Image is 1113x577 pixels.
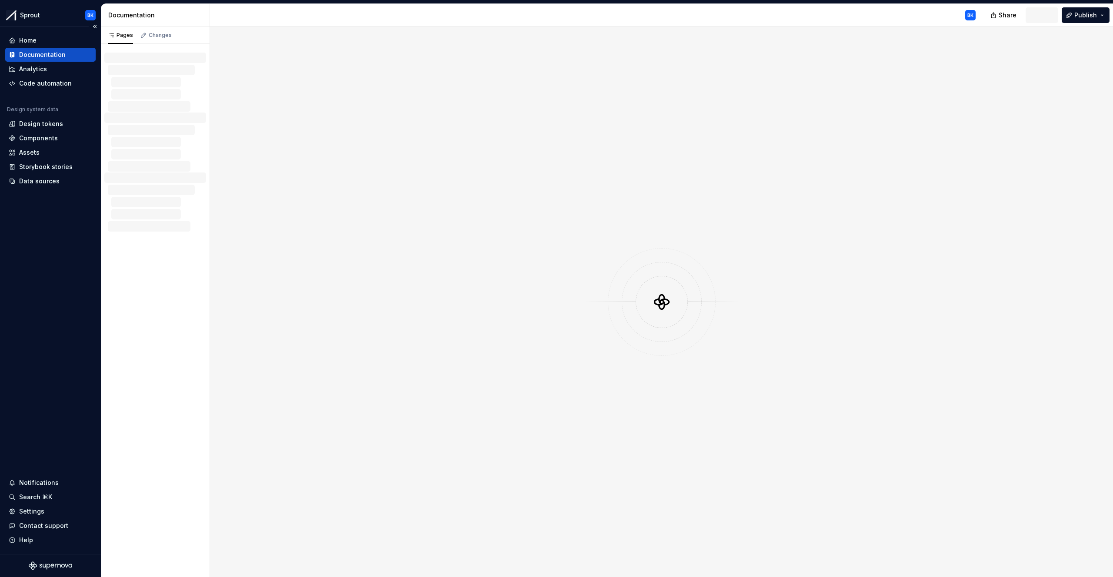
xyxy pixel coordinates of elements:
[5,48,96,62] a: Documentation
[29,561,72,570] svg: Supernova Logo
[19,162,73,171] div: Storybook stories
[2,6,99,24] button: SproutBK
[5,533,96,547] button: Help
[5,476,96,490] button: Notifications
[7,106,58,113] div: Design system data
[19,478,59,487] div: Notifications
[19,79,72,88] div: Code automation
[5,174,96,188] a: Data sources
[19,36,37,45] div: Home
[5,62,96,76] a: Analytics
[19,493,52,501] div: Search ⌘K
[20,11,40,20] div: Sprout
[19,134,58,143] div: Components
[5,146,96,159] a: Assets
[5,117,96,131] a: Design tokens
[149,32,172,39] div: Changes
[108,11,206,20] div: Documentation
[5,504,96,518] a: Settings
[5,160,96,174] a: Storybook stories
[1074,11,1097,20] span: Publish
[19,521,68,530] div: Contact support
[108,32,133,39] div: Pages
[999,11,1016,20] span: Share
[89,20,101,33] button: Collapse sidebar
[19,507,44,516] div: Settings
[5,76,96,90] a: Code automation
[5,490,96,504] button: Search ⌘K
[19,177,60,186] div: Data sources
[19,536,33,544] div: Help
[19,65,47,73] div: Analytics
[5,33,96,47] a: Home
[19,148,40,157] div: Assets
[986,7,1022,23] button: Share
[1062,7,1110,23] button: Publish
[967,12,973,19] div: BK
[6,10,17,20] img: b6c2a6ff-03c2-4811-897b-2ef07e5e0e51.png
[19,119,63,128] div: Design tokens
[87,12,93,19] div: BK
[5,131,96,145] a: Components
[19,50,66,59] div: Documentation
[5,519,96,533] button: Contact support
